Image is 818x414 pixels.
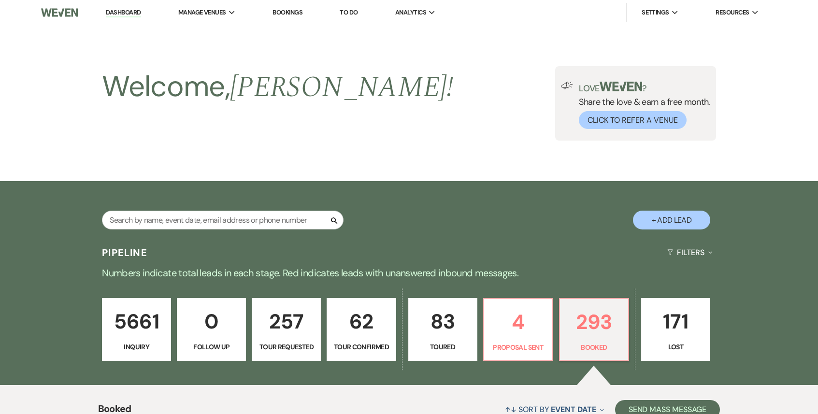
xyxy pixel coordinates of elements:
span: Resources [716,8,749,17]
a: 293Booked [559,298,629,361]
button: Click to Refer a Venue [579,111,687,129]
h3: Pipeline [102,246,147,259]
a: 4Proposal Sent [483,298,553,361]
p: Toured [415,342,471,352]
a: 257Tour Requested [252,298,321,361]
a: 5661Inquiry [102,298,171,361]
img: weven-logo-green.svg [600,82,643,91]
p: 4 [490,306,546,338]
p: Lost [647,342,704,352]
img: loud-speaker-illustration.svg [561,82,573,89]
h2: Welcome, [102,66,453,108]
span: Manage Venues [178,8,226,17]
p: Tour Confirmed [333,342,389,352]
a: 83Toured [408,298,477,361]
p: 171 [647,305,704,338]
a: Bookings [273,8,302,16]
span: Analytics [395,8,426,17]
button: + Add Lead [633,211,710,229]
a: 62Tour Confirmed [327,298,396,361]
a: 171Lost [641,298,710,361]
p: 83 [415,305,471,338]
p: 0 [183,305,240,338]
span: [PERSON_NAME] ! [230,65,453,110]
input: Search by name, event date, email address or phone number [102,211,344,229]
p: Inquiry [108,342,165,352]
a: Dashboard [106,8,141,17]
p: 293 [566,306,622,338]
p: Tour Requested [258,342,315,352]
p: 62 [333,305,389,338]
img: Weven Logo [41,2,78,23]
p: Follow Up [183,342,240,352]
p: Love ? [579,82,710,93]
button: Filters [663,240,716,265]
p: Booked [566,342,622,353]
a: To Do [340,8,358,16]
a: 0Follow Up [177,298,246,361]
div: Share the love & earn a free month. [573,82,710,129]
p: Numbers indicate total leads in each stage. Red indicates leads with unanswered inbound messages. [61,265,757,281]
span: Settings [642,8,669,17]
p: 257 [258,305,315,338]
p: Proposal Sent [490,342,546,353]
p: 5661 [108,305,165,338]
